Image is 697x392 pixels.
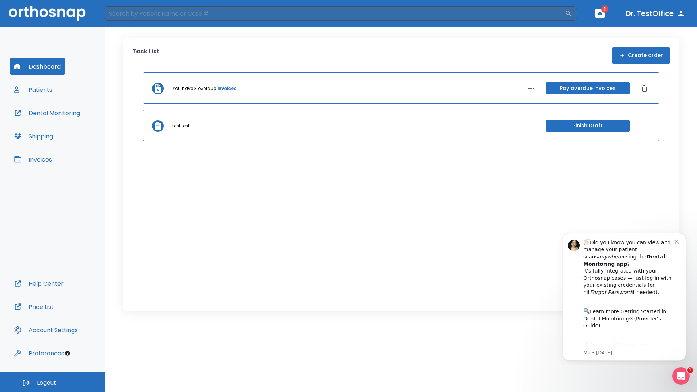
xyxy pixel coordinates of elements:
[123,11,129,17] button: Dismiss notification
[639,83,650,94] button: Dismiss
[10,127,57,145] button: Shipping
[32,123,123,130] p: Message from Ma, sent 4w ago
[546,82,630,94] button: Pay overdue invoices
[546,120,630,132] button: Finish Draft
[10,298,58,315] button: Price List
[37,379,56,387] span: Logout
[10,151,56,168] button: Invoices
[10,321,82,339] button: Account Settings
[612,47,670,64] button: Create order
[217,85,236,92] a: invoices
[552,226,697,365] iframe: Intercom notifications message
[10,344,69,362] button: Preferences
[64,350,71,356] div: Tooltip anchor
[10,104,84,122] button: Dental Monitoring
[10,275,68,292] button: Help Center
[32,116,96,129] a: App Store
[10,58,65,75] button: Dashboard
[9,6,86,21] img: Orthosnap
[132,47,159,64] p: Task List
[32,114,123,151] div: Download the app: | ​ Let us know if you need help getting started!
[672,367,690,385] iframe: Intercom live chat
[687,367,693,373] span: 1
[172,85,216,92] p: You have 3 overdue
[601,5,608,13] span: 1
[104,6,565,21] input: Search by Patient Name or Case #
[172,123,189,129] p: test test
[623,7,688,20] button: Dr. TestOffice
[10,81,57,98] button: Patients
